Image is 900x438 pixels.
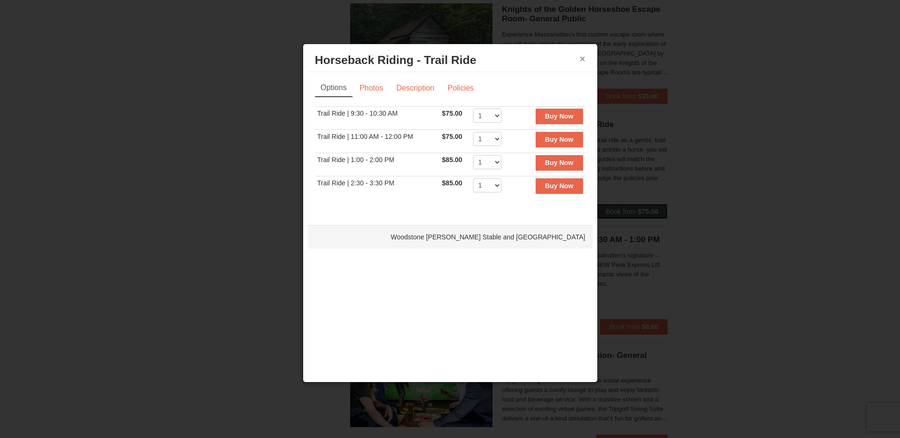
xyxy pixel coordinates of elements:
[315,107,440,130] td: Trail Ride | 9:30 - 10:30 AM
[442,109,463,117] span: $75.00
[545,159,574,166] strong: Buy Now
[545,136,574,143] strong: Buy Now
[442,179,463,187] span: $85.00
[315,53,585,67] h3: Horseback Riding - Trail Ride
[536,109,583,124] button: Buy Now
[353,79,390,97] a: Photos
[315,176,440,200] td: Trail Ride | 2:30 - 3:30 PM
[536,155,583,170] button: Buy Now
[545,112,574,120] strong: Buy Now
[580,54,585,64] button: ×
[441,79,480,97] a: Policies
[536,178,583,193] button: Buy Now
[545,182,574,190] strong: Buy Now
[442,156,463,164] span: $85.00
[308,225,593,249] div: Woodstone [PERSON_NAME] Stable and [GEOGRAPHIC_DATA]
[315,153,440,176] td: Trail Ride | 1:00 - 2:00 PM
[390,79,440,97] a: Description
[442,133,463,140] span: $75.00
[315,130,440,153] td: Trail Ride | 11:00 AM - 12:00 PM
[536,132,583,147] button: Buy Now
[315,79,353,97] a: Options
